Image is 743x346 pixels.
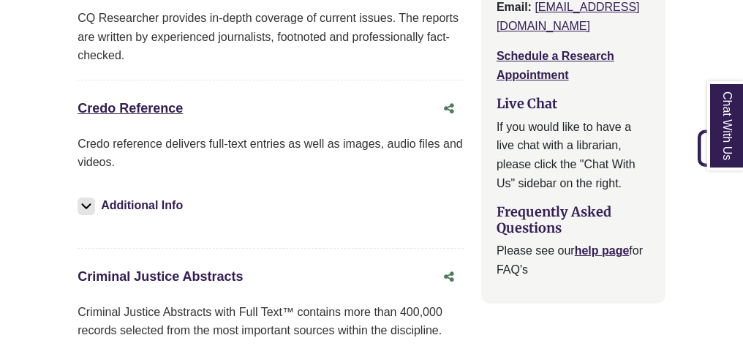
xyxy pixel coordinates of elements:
a: [EMAIL_ADDRESS][DOMAIN_NAME] [497,1,640,32]
a: help page [575,244,630,257]
a: Credo Reference [78,101,183,116]
a: Criminal Justice Abstracts [78,269,243,284]
button: Additional Info [78,195,187,216]
strong: Email: [497,1,532,13]
a: Back to Top [693,138,739,158]
div: Criminal Justice Abstracts with Full Text™ contains more than 400,000 records selected from the m... [78,303,464,340]
div: CQ Researcher provides in-depth coverage of current issues. The reports are written by experience... [78,9,464,65]
p: Please see our for FAQ's [497,241,650,279]
a: Schedule a Research Appointment [497,50,614,81]
h3: Frequently Asked Questions [497,204,650,236]
button: Share this database [434,263,464,291]
button: Share this database [434,95,464,123]
p: Credo reference delivers full-text entries as well as images, audio files and videos. [78,135,464,172]
h3: Live Chat [497,96,650,112]
p: If you would like to have a live chat with a librarian, please click the "Chat With Us" sidebar o... [497,118,650,192]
